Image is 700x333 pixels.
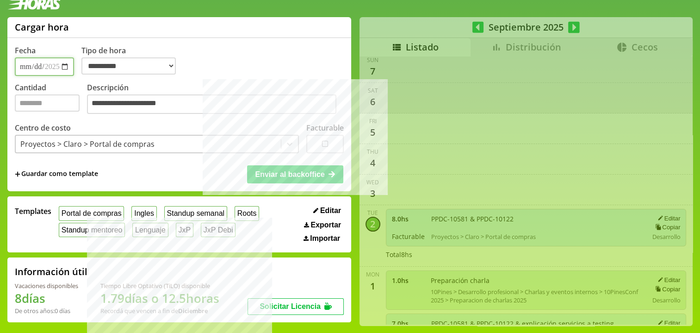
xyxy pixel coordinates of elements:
label: Fecha [15,45,36,56]
span: Templates [15,206,51,216]
span: Editar [320,207,341,215]
h1: 8 días [15,290,78,307]
button: JxP [176,223,193,237]
span: + [15,169,20,179]
button: Solicitar Licencia [248,298,344,315]
button: Portal de compras [59,206,124,220]
span: Importar [310,234,340,243]
label: Centro de costo [15,123,71,133]
textarea: Descripción [87,94,336,114]
div: De otros años: 0 días [15,307,78,315]
button: Roots [235,206,259,220]
label: Cantidad [15,82,87,116]
h1: Cargar hora [15,21,69,33]
button: Standup semanal [164,206,227,220]
b: Diciembre [178,307,208,315]
div: Tiempo Libre Optativo (TiLO) disponible [100,282,219,290]
button: Exportar [301,220,344,230]
span: Solicitar Licencia [260,302,321,310]
span: Exportar [310,221,341,229]
span: Enviar al backoffice [255,170,324,178]
div: Vacaciones disponibles [15,282,78,290]
span: +Guardar como template [15,169,98,179]
div: Recordá que vencen a fin de [100,307,219,315]
button: Editar [310,206,344,215]
h1: 1.79 días o 12.5 horas [100,290,219,307]
button: Enviar al backoffice [247,165,343,183]
button: Lenguaje [132,223,168,237]
select: Tipo de hora [81,57,176,75]
button: JxP Debi [201,223,235,237]
div: Proyectos > Claro > Portal de compras [20,139,155,149]
button: Ingles [131,206,156,220]
label: Tipo de hora [81,45,183,76]
input: Cantidad [15,94,80,112]
label: Descripción [87,82,344,116]
h2: Información útil [15,265,87,278]
label: Facturable [306,123,344,133]
button: Standup mentoreo [59,223,125,237]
